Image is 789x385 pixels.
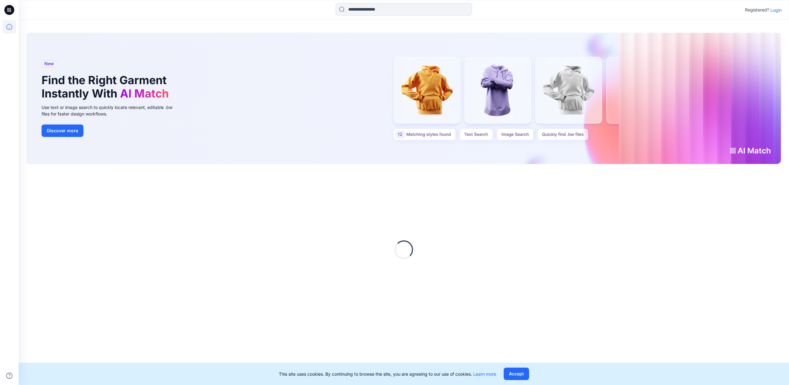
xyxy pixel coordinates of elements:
[42,104,181,117] div: Use text or image search to quickly locate relevant, editable .bw files for faster design workflows.
[120,87,169,100] span: AI Match
[473,371,496,377] a: Learn more
[279,371,496,377] p: This site uses cookies. By continuing to browse the site, you are agreeing to our use of cookies.
[745,6,769,14] p: Registered?
[42,125,83,137] button: Discover more
[44,60,54,67] span: New
[504,368,529,380] button: Accept
[42,74,172,100] h1: Find the Right Garment Instantly With
[770,7,782,13] p: Login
